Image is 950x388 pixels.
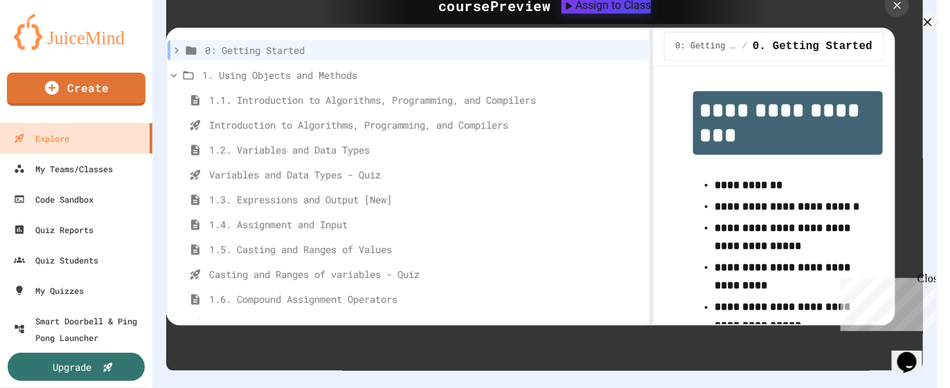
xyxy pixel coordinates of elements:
div: Chat with us now!Close [6,6,96,88]
span: 0: Getting Started [676,41,737,52]
div: My Quizzes [14,282,84,299]
iframe: chat widget [892,333,936,374]
span: Variables and Data Types - Quiz [209,167,643,182]
span: / [742,41,747,52]
div: Code Sandbox [14,191,93,207]
span: 1.2. Variables and Data Types [209,142,643,157]
a: Create [7,73,145,106]
span: 0: Getting Started [205,43,643,57]
span: 1.6. Compound Assignment Operators [209,292,643,306]
span: 1.3. Expressions and Output [New] [209,192,643,207]
span: Introduction to Algorithms, Programming, and Compilers [209,118,643,132]
div: Quiz Reports [14,221,93,238]
span: 1.5. Casting and Ranges of Values [209,242,643,257]
div: Upgrade [53,360,92,374]
iframe: chat widget [835,272,936,331]
img: logo-orange.svg [14,14,138,50]
div: Smart Doorbell & Ping Pong Launcher [14,313,147,346]
div: Quiz Students [14,252,98,268]
span: 1.1. Introduction to Algorithms, Programming, and Compilers [209,93,643,107]
span: Casting and Ranges of variables - Quiz [209,267,643,281]
span: 1.4. Assignment and Input [209,217,643,232]
span: 1. Using Objects and Methods [202,68,643,82]
span: Compound assignment operators - Quiz [209,317,643,331]
div: Explore [14,130,69,147]
span: 0. Getting Started [753,38,872,55]
div: My Teams/Classes [14,160,113,177]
